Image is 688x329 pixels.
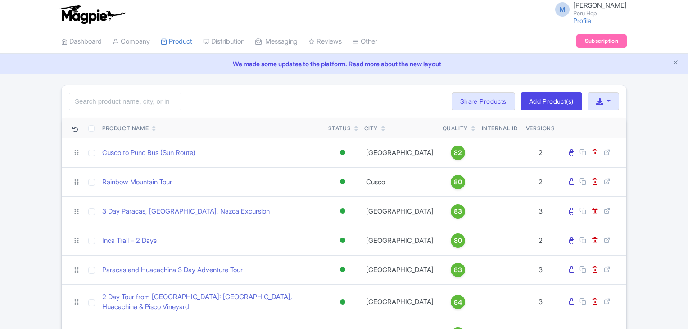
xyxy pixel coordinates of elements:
[454,206,462,216] span: 83
[361,138,439,167] td: [GEOGRAPHIC_DATA]
[338,146,347,159] div: Active
[539,178,543,186] span: 2
[361,284,439,320] td: [GEOGRAPHIC_DATA]
[255,29,298,54] a: Messaging
[539,297,543,306] span: 3
[573,17,591,24] a: Profile
[454,297,462,307] span: 84
[576,34,627,48] a: Subscription
[361,255,439,284] td: [GEOGRAPHIC_DATA]
[364,124,378,133] div: City
[338,296,347,309] div: Active
[69,93,181,110] input: Search product name, city, or interal id
[521,92,582,110] a: Add Product(s)
[550,2,627,16] a: M [PERSON_NAME] Peru Hop
[573,10,627,16] small: Peru Hop
[102,206,270,217] a: 3 Day Paracas, [GEOGRAPHIC_DATA], Nazca Excursion
[539,148,543,157] span: 2
[61,29,102,54] a: Dashboard
[338,175,347,188] div: Active
[338,205,347,218] div: Active
[102,124,149,133] div: Product Name
[361,226,439,255] td: [GEOGRAPHIC_DATA]
[338,263,347,276] div: Active
[477,118,522,138] th: Internal ID
[203,29,244,54] a: Distribution
[5,59,683,69] a: We made some updates to the platform. Read more about the new layout
[102,148,195,158] a: Cusco to Puno Bus (Sun Route)
[57,5,127,24] img: logo-ab69f6fb50320c5b225c76a69d11143b.png
[102,236,157,246] a: Inca Trail – 2 Days
[102,177,172,187] a: Rainbow Mountain Tour
[539,265,543,274] span: 3
[161,29,192,54] a: Product
[452,92,515,110] a: Share Products
[113,29,150,54] a: Company
[443,146,473,160] a: 82
[672,58,679,69] button: Close announcement
[102,265,243,275] a: Paracas and Huacachina 3 Day Adventure Tour
[338,234,347,247] div: Active
[522,118,559,138] th: Versions
[454,236,462,246] span: 80
[328,124,351,133] div: Status
[443,295,473,309] a: 84
[539,207,543,215] span: 3
[454,177,462,187] span: 80
[361,167,439,196] td: Cusco
[102,292,321,312] a: 2 Day Tour from [GEOGRAPHIC_DATA]: [GEOGRAPHIC_DATA], Huacachina & Pisco Vineyard
[308,29,342,54] a: Reviews
[443,204,473,219] a: 83
[573,1,627,9] span: [PERSON_NAME]
[443,233,473,248] a: 80
[361,196,439,226] td: [GEOGRAPHIC_DATA]
[353,29,377,54] a: Other
[539,236,543,245] span: 2
[443,124,468,133] div: Quality
[443,263,473,277] a: 83
[443,175,473,189] a: 80
[454,265,462,275] span: 83
[454,148,462,158] span: 82
[555,2,570,17] span: M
